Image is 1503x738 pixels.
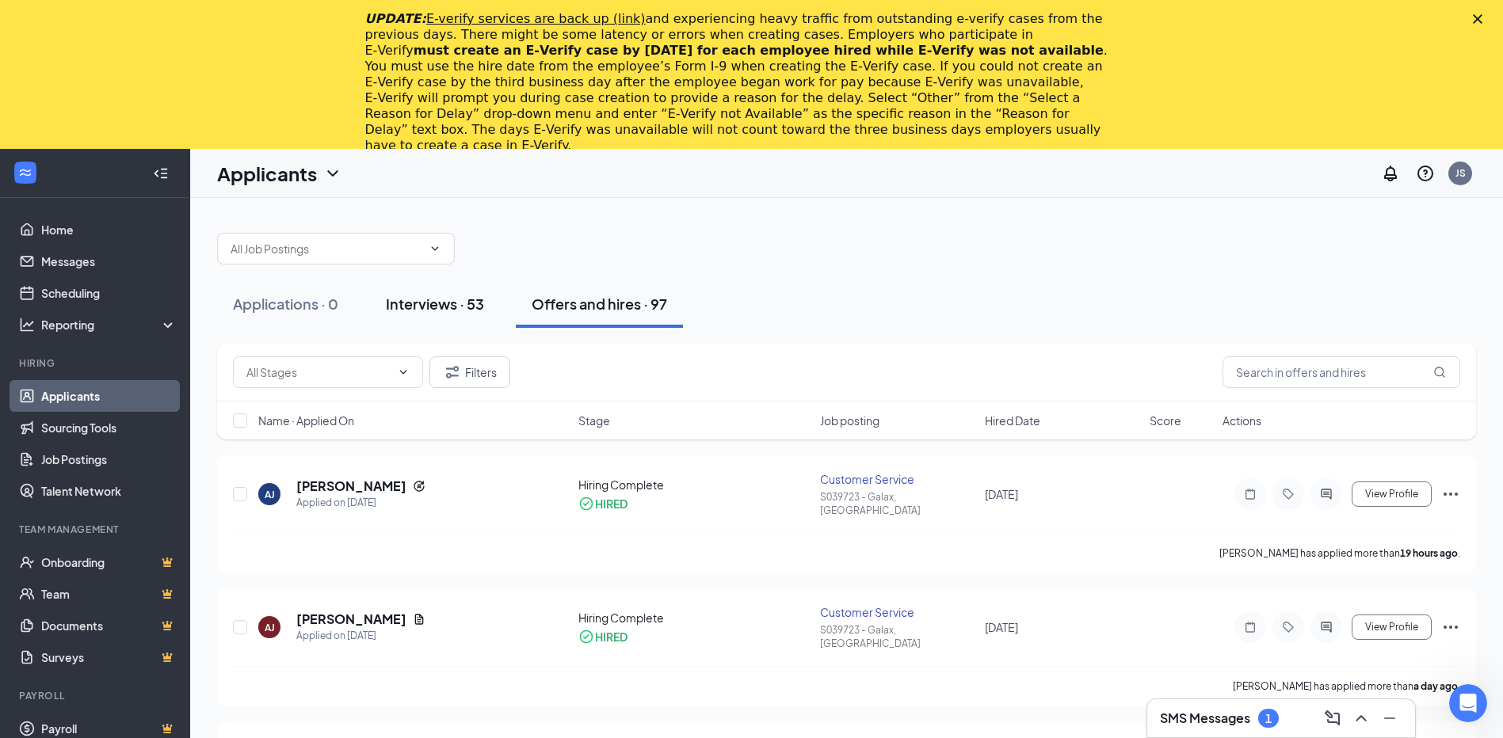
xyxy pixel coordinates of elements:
[41,641,177,673] a: SurveysCrown
[296,477,406,495] h5: [PERSON_NAME]
[265,488,275,501] div: AJ
[41,443,177,475] a: Job Postings
[41,277,177,309] a: Scheduling
[1279,621,1298,633] svg: Tag
[1441,485,1460,504] svg: Ellipses
[1413,680,1458,692] b: a day ago
[41,578,177,610] a: TeamCrown
[1233,679,1460,693] p: [PERSON_NAME] has applied more than .
[19,523,174,536] div: Team Management
[296,611,406,628] h5: [PERSON_NAME]
[413,613,425,626] svg: Document
[323,164,342,183] svg: ChevronDown
[985,413,1040,428] span: Hired Date
[429,242,441,255] svg: ChevronDown
[578,610,811,626] div: Hiring Complete
[1219,546,1460,560] p: [PERSON_NAME] has applied more than .
[1265,712,1272,725] div: 1
[1241,488,1260,500] svg: Note
[1150,413,1181,428] span: Score
[233,294,338,314] div: Applications · 0
[820,471,975,487] div: Customer Service
[578,413,610,428] span: Stage
[365,11,646,26] i: UPDATE:
[413,480,425,493] svg: Reapply
[1365,489,1418,500] span: View Profile
[985,620,1018,634] span: [DATE]
[1400,547,1458,559] b: 19 hours ago
[1160,709,1250,727] h3: SMS Messages
[595,629,628,645] div: HIRED
[1317,488,1336,500] svg: ActiveChat
[578,496,594,512] svg: CheckmarkCircle
[1279,488,1298,500] svg: Tag
[414,43,1104,58] b: must create an E‑Verify case by [DATE] for each employee hired while E‑Verify was not available
[595,496,628,512] div: HIRED
[532,294,667,314] div: Offers and hires · 97
[578,629,594,645] svg: CheckmarkCircle
[578,477,811,493] div: Hiring Complete
[296,628,425,644] div: Applied on [DATE]
[820,490,975,517] div: S039723 - Galax, [GEOGRAPHIC_DATA]
[1365,622,1418,633] span: View Profile
[443,363,462,382] svg: Filter
[1449,684,1487,722] iframe: Intercom live chat
[820,623,975,650] div: S039723 - Galax, [GEOGRAPHIC_DATA]
[17,165,33,181] svg: WorkstreamLogo
[1416,164,1435,183] svg: QuestionInfo
[19,317,35,333] svg: Analysis
[265,621,275,634] div: AJ
[41,412,177,443] a: Sourcing Tools
[1381,164,1400,183] svg: Notifications
[1241,621,1260,633] svg: Note
[19,689,174,702] div: Payroll
[1441,618,1460,637] svg: Ellipses
[365,11,1113,154] div: and experiencing heavy traffic from outstanding e-verify cases from the previous days. There migh...
[1352,614,1432,640] button: View Profile
[258,413,354,428] span: Name · Applied On
[1349,706,1374,731] button: ChevronUp
[231,240,422,257] input: All Job Postings
[41,610,177,641] a: DocumentsCrown
[820,604,975,620] div: Customer Service
[41,214,177,245] a: Home
[1320,706,1345,731] button: ComposeMessage
[429,356,510,388] button: Filter Filters
[426,11,646,26] a: E-verify services are back up (link)
[1317,621,1336,633] svg: ActiveChat
[1352,709,1371,728] svg: ChevronUp
[19,356,174,370] div: Hiring
[1352,481,1432,507] button: View Profile
[1223,356,1460,388] input: Search in offers and hires
[246,363,391,381] input: All Stages
[1380,709,1399,728] svg: Minimize
[41,317,177,333] div: Reporting
[41,546,177,578] a: OnboardingCrown
[41,245,177,277] a: Messages
[41,475,177,507] a: Talent Network
[985,487,1018,501] span: [DATE]
[1223,413,1261,428] span: Actions
[1433,366,1446,379] svg: MagnifyingGlass
[217,160,317,187] h1: Applicants
[1377,706,1402,731] button: Minimize
[1455,166,1466,180] div: JS
[1473,14,1489,24] div: Close
[820,413,879,428] span: Job posting
[41,380,177,412] a: Applicants
[386,294,484,314] div: Interviews · 53
[296,495,425,511] div: Applied on [DATE]
[1323,709,1342,728] svg: ComposeMessage
[397,366,410,379] svg: ChevronDown
[153,165,169,181] svg: Collapse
